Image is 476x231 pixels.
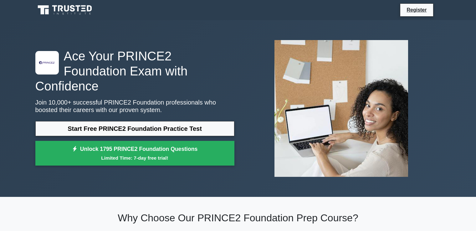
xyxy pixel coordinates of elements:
small: Limited Time: 7-day free trial! [43,154,227,162]
a: Unlock 1795 PRINCE2 Foundation QuestionsLimited Time: 7-day free trial! [35,141,234,166]
p: Join 10,000+ successful PRINCE2 Foundation professionals who boosted their careers with our prove... [35,99,234,114]
a: Register [403,6,430,14]
h1: Ace Your PRINCE2 Foundation Exam with Confidence [35,49,234,94]
h2: Why Choose Our PRINCE2 Foundation Prep Course? [35,212,441,224]
a: Start Free PRINCE2 Foundation Practice Test [35,121,234,136]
